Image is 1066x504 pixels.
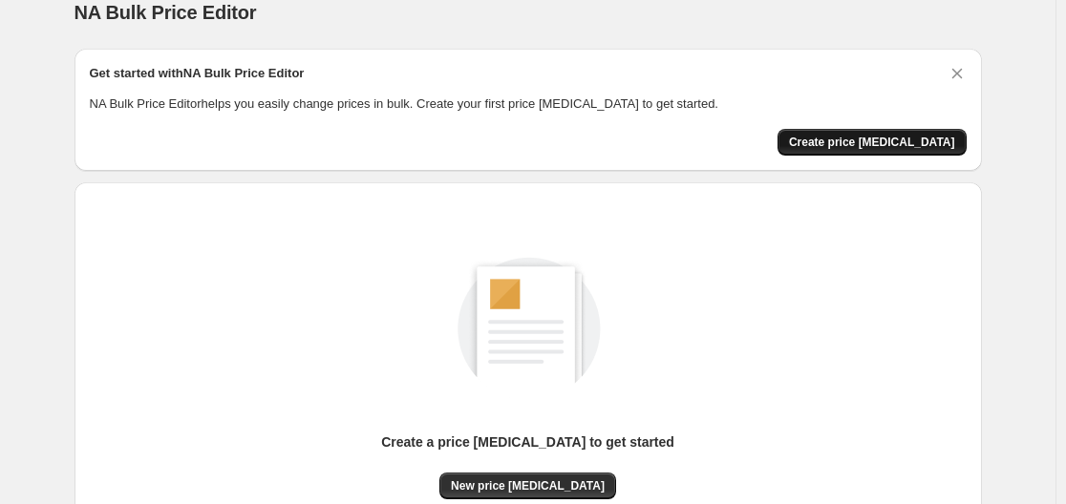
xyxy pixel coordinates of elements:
button: Dismiss card [948,64,967,83]
span: New price [MEDICAL_DATA] [451,478,605,493]
button: New price [MEDICAL_DATA] [439,472,616,499]
h2: Get started with NA Bulk Price Editor [90,64,305,83]
p: Create a price [MEDICAL_DATA] to get started [381,432,674,451]
span: NA Bulk Price Editor [75,2,257,23]
button: Create price change job [778,129,967,156]
p: NA Bulk Price Editor helps you easily change prices in bulk. Create your first price [MEDICAL_DAT... [90,94,967,114]
span: Create price [MEDICAL_DATA] [789,135,955,150]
